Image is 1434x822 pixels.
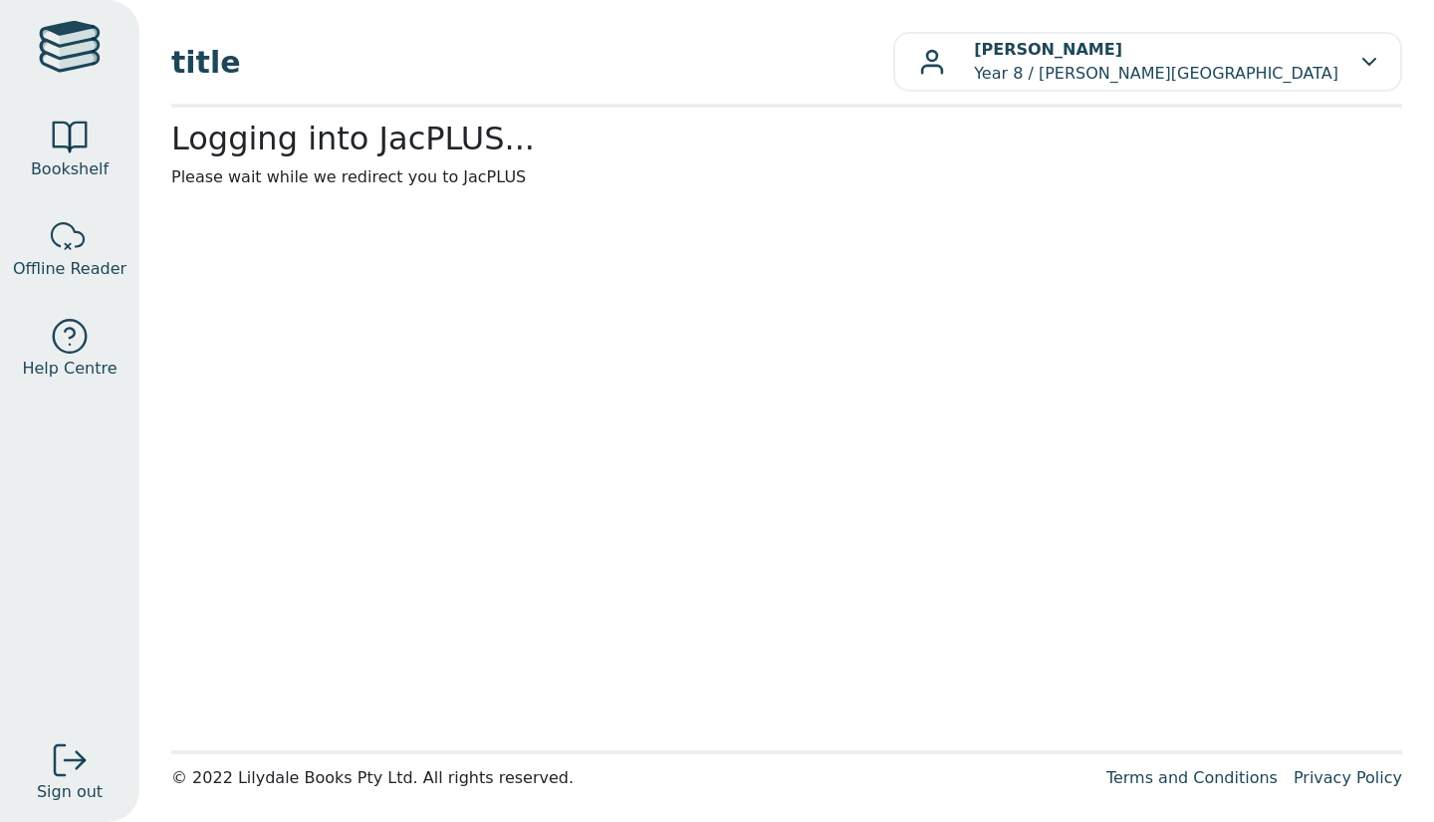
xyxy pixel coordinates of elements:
p: Year 8 / [PERSON_NAME][GEOGRAPHIC_DATA] [974,38,1338,86]
p: Please wait while we redirect you to JacPLUS [171,165,1402,189]
span: Help Centre [22,357,117,381]
span: Bookshelf [31,157,109,181]
h2: Logging into JacPLUS... [171,120,1402,157]
b: [PERSON_NAME] [974,40,1122,59]
span: title [171,40,893,85]
a: Privacy Policy [1294,768,1402,787]
div: © 2022 Lilydale Books Pty Ltd. All rights reserved. [171,766,1090,790]
span: Sign out [37,780,103,804]
span: Offline Reader [13,257,126,281]
a: Terms and Conditions [1106,768,1278,787]
button: [PERSON_NAME]Year 8 / [PERSON_NAME][GEOGRAPHIC_DATA] [893,32,1402,92]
